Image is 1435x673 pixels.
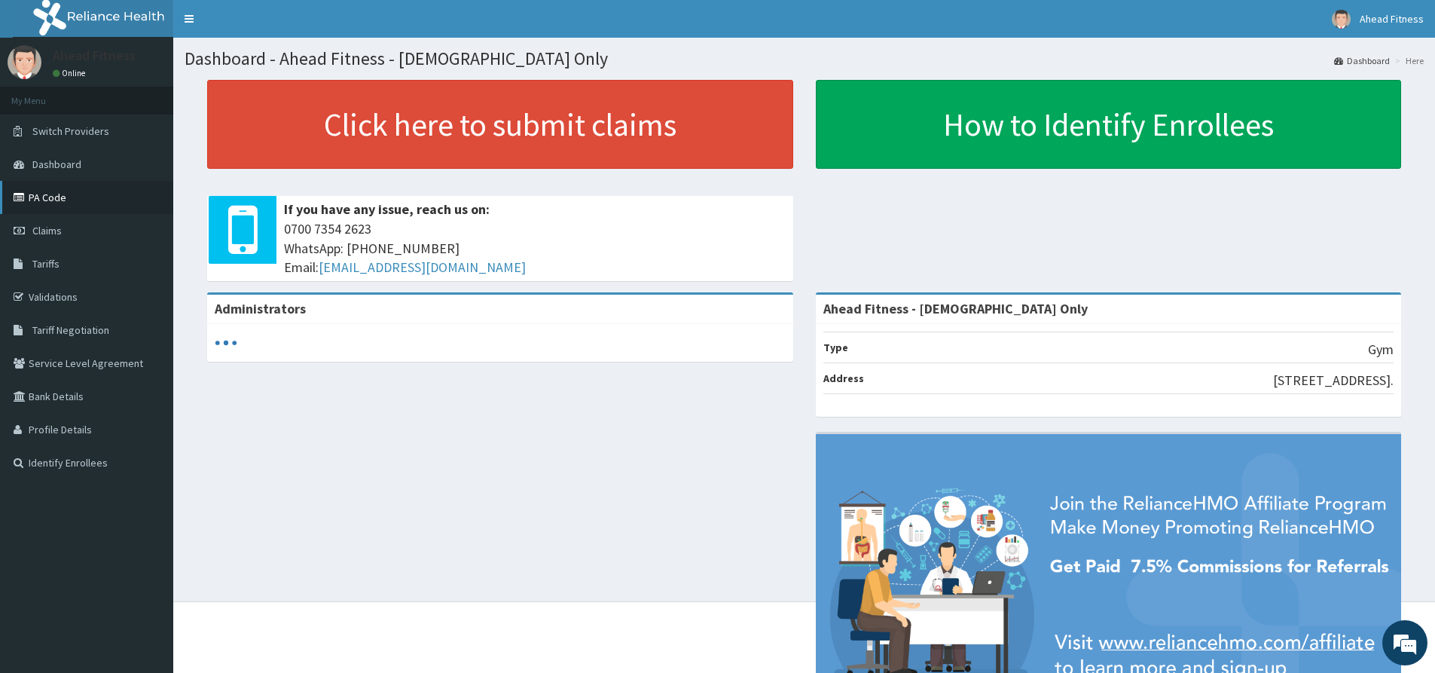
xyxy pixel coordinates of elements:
b: Type [823,341,848,354]
a: How to Identify Enrollees [816,80,1402,169]
span: 0700 7354 2623 WhatsApp: [PHONE_NUMBER] Email: [284,219,786,277]
a: Online [53,68,89,78]
h1: Dashboard - Ahead Fitness - [DEMOGRAPHIC_DATA] Only [185,49,1424,69]
b: Address [823,372,864,385]
span: Tariff Negotiation [32,323,109,337]
span: Switch Providers [32,124,109,138]
b: Administrators [215,300,306,317]
img: User Image [1332,10,1351,29]
a: [EMAIL_ADDRESS][DOMAIN_NAME] [319,258,526,276]
span: Ahead Fitness [1360,12,1424,26]
li: Here [1391,54,1424,67]
a: Click here to submit claims [207,80,793,169]
strong: Ahead Fitness - [DEMOGRAPHIC_DATA] Only [823,300,1088,317]
b: If you have any issue, reach us on: [284,200,490,218]
span: Dashboard [32,158,81,171]
a: Dashboard [1334,54,1390,67]
p: [STREET_ADDRESS]. [1273,371,1394,390]
p: Ahead Fitness [53,49,136,63]
p: Gym [1368,340,1394,359]
span: Tariffs [32,257,60,271]
img: User Image [8,45,41,79]
span: Claims [32,224,62,237]
svg: audio-loading [215,332,237,354]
